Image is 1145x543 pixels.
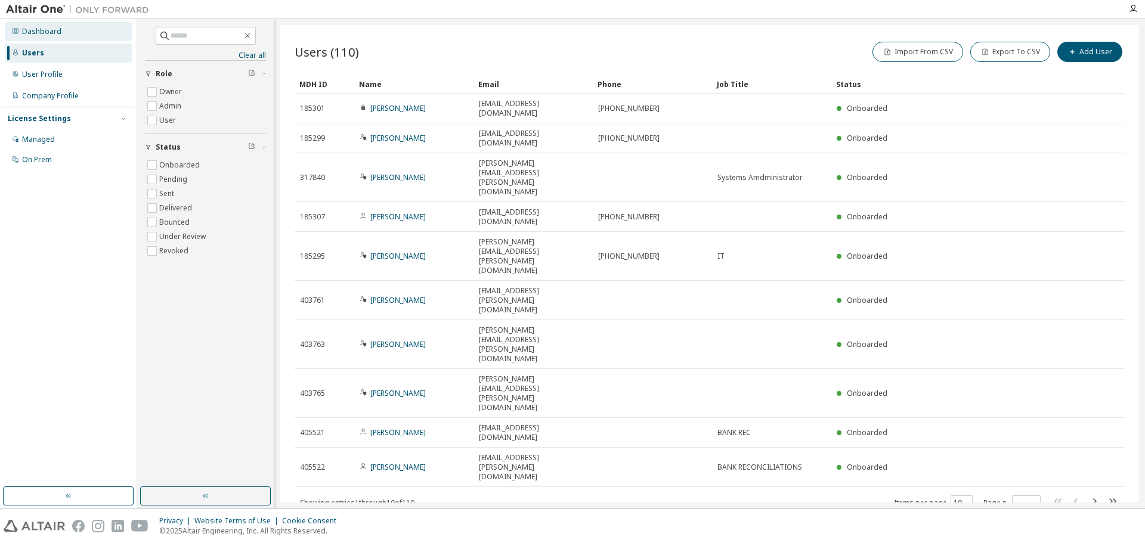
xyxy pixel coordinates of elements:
button: 10 [954,498,970,508]
label: Pending [159,172,190,187]
span: [EMAIL_ADDRESS][PERSON_NAME][DOMAIN_NAME] [479,453,587,482]
span: BANK REC [717,428,751,437]
label: Under Review [159,229,208,244]
span: Users (110) [295,44,359,60]
div: Phone [598,75,707,94]
span: [PHONE_NUMBER] [598,104,660,113]
div: On Prem [22,155,52,165]
span: [PERSON_NAME][EMAIL_ADDRESS][PERSON_NAME][DOMAIN_NAME] [479,237,587,275]
div: Email [478,75,588,94]
div: Status [836,75,1063,94]
span: 403765 [300,389,325,398]
span: 317840 [300,173,325,182]
div: Company Profile [22,91,79,101]
a: [PERSON_NAME] [370,295,426,305]
span: Status [156,142,181,152]
img: facebook.svg [72,520,85,532]
div: User Profile [22,70,63,79]
span: [EMAIL_ADDRESS][DOMAIN_NAME] [479,423,587,442]
span: 185307 [300,212,325,222]
button: Status [145,134,266,160]
span: Onboarded [847,251,887,261]
span: [PHONE_NUMBER] [598,134,660,143]
div: Name [359,75,469,94]
div: MDH ID [299,75,349,94]
span: Showing entries 1 through 10 of 110 [300,498,414,508]
span: 185299 [300,134,325,143]
span: Clear filter [248,69,255,79]
span: 405521 [300,428,325,437]
span: Onboarded [847,172,887,182]
button: Export To CSV [970,42,1050,62]
span: Onboarded [847,212,887,222]
p: © 2025 Altair Engineering, Inc. All Rights Reserved. [159,526,343,536]
span: Clear filter [248,142,255,152]
a: [PERSON_NAME] [370,212,426,222]
span: IT [717,252,725,261]
a: [PERSON_NAME] [370,427,426,437]
span: 185301 [300,104,325,113]
span: Onboarded [847,103,887,113]
span: [EMAIL_ADDRESS][DOMAIN_NAME] [479,129,587,148]
label: Owner [159,85,184,99]
button: Import From CSV [872,42,963,62]
span: 403763 [300,340,325,349]
div: Job Title [717,75,827,94]
span: Systems Amdministrator [717,173,803,182]
span: [PERSON_NAME][EMAIL_ADDRESS][PERSON_NAME][DOMAIN_NAME] [479,325,587,364]
span: Onboarded [847,462,887,472]
label: Admin [159,99,184,113]
label: Delivered [159,201,194,215]
div: Dashboard [22,27,61,36]
a: [PERSON_NAME] [370,133,426,143]
div: Users [22,48,44,58]
button: Role [145,61,266,87]
span: Page n. [983,495,1041,511]
div: License Settings [8,114,71,123]
span: BANK RECONCILIATIONS [717,463,802,472]
a: [PERSON_NAME] [370,462,426,472]
button: Add User [1057,42,1122,62]
span: 405522 [300,463,325,472]
label: Sent [159,187,177,201]
span: [PERSON_NAME][EMAIL_ADDRESS][PERSON_NAME][DOMAIN_NAME] [479,374,587,412]
span: 185295 [300,252,325,261]
span: Onboarded [847,427,887,437]
span: Onboarded [847,388,887,398]
div: Managed [22,135,55,144]
span: Role [156,69,172,79]
span: [PHONE_NUMBER] [598,252,660,261]
img: instagram.svg [92,520,104,532]
a: [PERSON_NAME] [370,251,426,261]
div: Privacy [159,516,194,526]
label: Bounced [159,215,192,229]
span: [PERSON_NAME][EMAIL_ADDRESS][PERSON_NAME][DOMAIN_NAME] [479,159,587,197]
span: Onboarded [847,133,887,143]
label: User [159,113,178,128]
label: Revoked [159,244,191,258]
a: [PERSON_NAME] [370,172,426,182]
img: linkedin.svg [112,520,124,532]
a: [PERSON_NAME] [370,103,426,113]
span: 403761 [300,296,325,305]
span: Items per page [894,495,973,511]
a: Clear all [145,51,266,60]
a: [PERSON_NAME] [370,388,426,398]
img: altair_logo.svg [4,520,65,532]
span: [EMAIL_ADDRESS][DOMAIN_NAME] [479,99,587,118]
span: [EMAIL_ADDRESS][PERSON_NAME][DOMAIN_NAME] [479,286,587,315]
label: Onboarded [159,158,202,172]
div: Cookie Consent [282,516,343,526]
a: [PERSON_NAME] [370,339,426,349]
span: Onboarded [847,339,887,349]
span: Onboarded [847,295,887,305]
img: Altair One [6,4,155,15]
span: [EMAIL_ADDRESS][DOMAIN_NAME] [479,207,587,226]
span: [PHONE_NUMBER] [598,212,660,222]
div: Website Terms of Use [194,516,282,526]
img: youtube.svg [131,520,148,532]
